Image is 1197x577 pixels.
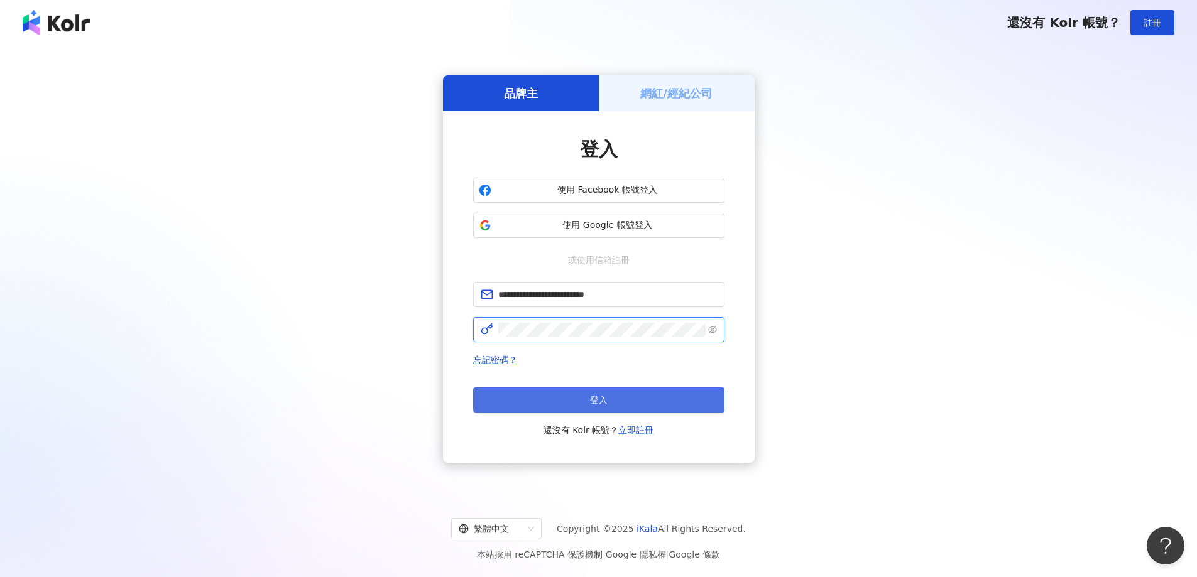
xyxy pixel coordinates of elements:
h5: 網紅/經紀公司 [640,85,713,101]
span: | [603,549,606,559]
div: 繁體中文 [459,519,523,539]
button: 註冊 [1130,10,1174,35]
span: 還沒有 Kolr 帳號？ [1007,15,1120,30]
iframe: Help Scout Beacon - Open [1147,527,1184,564]
img: logo [23,10,90,35]
button: 登入 [473,387,724,413]
span: 登入 [580,138,618,160]
span: 使用 Google 帳號登入 [496,219,719,232]
button: 使用 Facebook 帳號登入 [473,178,724,203]
a: Google 隱私權 [606,549,666,559]
span: 本站採用 reCAPTCHA 保護機制 [477,547,720,562]
a: 忘記密碼？ [473,355,517,365]
h5: 品牌主 [504,85,538,101]
a: iKala [637,524,658,534]
span: | [666,549,669,559]
span: 或使用信箱註冊 [559,253,638,267]
span: 登入 [590,395,608,405]
button: 使用 Google 帳號登入 [473,213,724,238]
a: 立即註冊 [618,425,653,435]
span: 註冊 [1144,18,1161,28]
span: Copyright © 2025 All Rights Reserved. [557,521,746,536]
span: 使用 Facebook 帳號登入 [496,184,719,197]
span: 還沒有 Kolr 帳號？ [544,423,654,438]
span: eye-invisible [708,325,717,334]
a: Google 條款 [669,549,720,559]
